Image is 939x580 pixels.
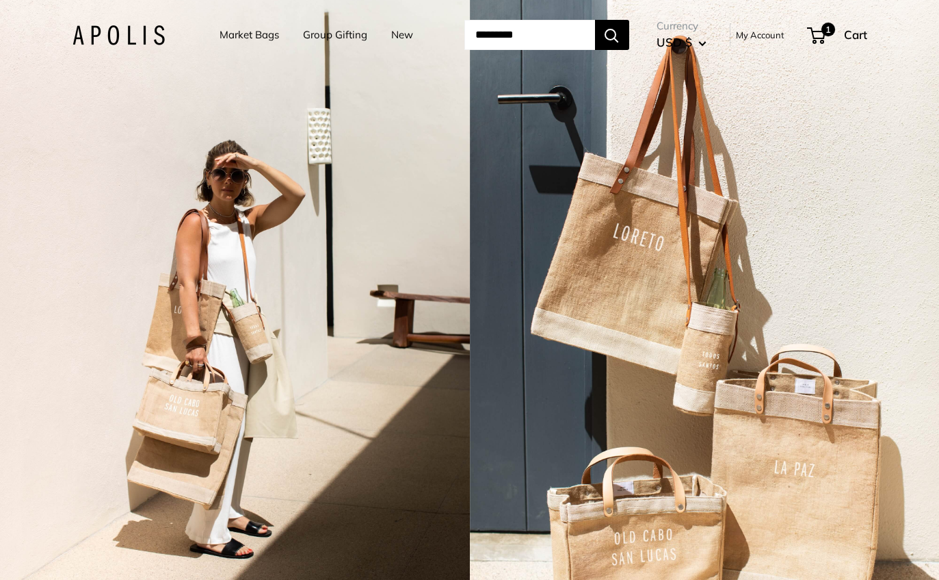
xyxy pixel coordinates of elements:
span: 1 [821,23,834,36]
a: 1 Cart [808,24,867,46]
a: Market Bags [220,25,279,45]
img: Apolis [72,25,165,45]
button: Search [595,20,629,50]
a: Group Gifting [303,25,367,45]
a: My Account [736,27,784,43]
button: USD $ [657,31,706,53]
span: Currency [657,16,706,36]
span: Cart [844,27,867,42]
a: New [391,25,413,45]
input: Search... [464,20,595,50]
span: USD $ [657,35,692,49]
